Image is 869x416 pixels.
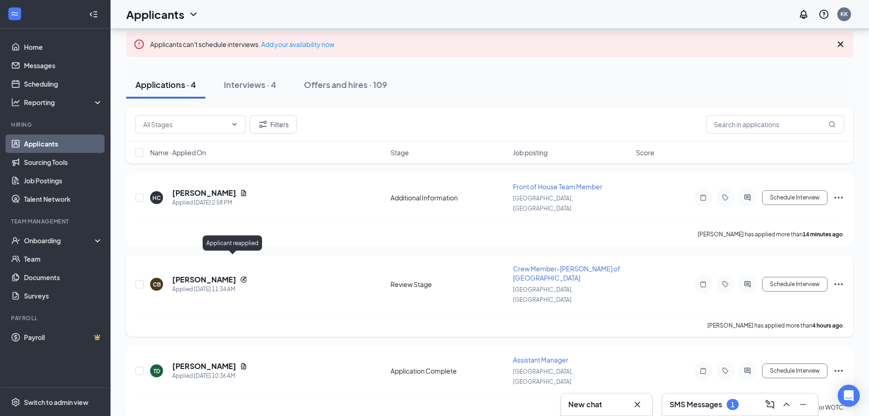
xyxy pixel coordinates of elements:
[24,250,103,268] a: Team
[11,314,101,322] div: Payroll
[11,217,101,225] div: Team Management
[89,10,98,19] svg: Collapse
[391,148,409,157] span: Stage
[698,194,709,201] svg: Note
[172,361,236,371] h5: [PERSON_NAME]
[833,192,844,203] svg: Ellipses
[150,148,206,157] span: Name · Applied On
[240,276,247,283] svg: Reapply
[224,79,276,90] div: Interviews · 4
[833,279,844,290] svg: Ellipses
[231,121,238,128] svg: ChevronDown
[391,193,508,202] div: Additional Information
[707,322,844,329] p: [PERSON_NAME] has applied more than .
[698,281,709,288] svg: Note
[513,195,573,212] span: [GEOGRAPHIC_DATA], [GEOGRAPHIC_DATA]
[698,367,709,375] svg: Note
[172,188,236,198] h5: [PERSON_NAME]
[742,194,753,201] svg: ActiveChat
[143,119,227,129] input: All Stages
[11,98,20,107] svg: Analysis
[24,287,103,305] a: Surveys
[153,367,160,375] div: TD
[706,115,844,134] input: Search in applications
[568,399,602,410] h3: New chat
[172,285,247,294] div: Applied [DATE] 11:34 AM
[796,397,811,412] button: Minimize
[513,368,573,385] span: [GEOGRAPHIC_DATA], [GEOGRAPHIC_DATA]
[257,119,268,130] svg: Filter
[304,79,387,90] div: Offers and hires · 109
[835,39,846,50] svg: Cross
[153,281,161,288] div: CB
[24,190,103,208] a: Talent Network
[828,121,836,128] svg: MagnifyingGlass
[152,194,161,202] div: HC
[135,79,196,90] div: Applications · 4
[762,190,828,205] button: Schedule Interview
[763,397,777,412] button: ComposeMessage
[803,231,843,238] b: 14 minutes ago
[720,194,731,201] svg: Tag
[188,9,199,20] svg: ChevronDown
[11,121,101,129] div: Hiring
[11,398,20,407] svg: Settings
[240,363,247,370] svg: Document
[391,366,508,375] div: Application Complete
[670,399,722,410] h3: SMS Messages
[513,264,620,282] span: Crew Member-[PERSON_NAME] of [GEOGRAPHIC_DATA]
[636,148,654,157] span: Score
[24,98,103,107] div: Reporting
[762,363,828,378] button: Schedule Interview
[513,356,568,364] span: Assistant Manager
[203,235,262,251] div: Applicant reapplied
[840,10,848,18] div: KK
[24,75,103,93] a: Scheduling
[172,198,247,207] div: Applied [DATE] 2:58 PM
[150,40,334,48] span: Applicants can't schedule interviews.
[838,385,860,407] div: Open Intercom Messenger
[126,6,184,22] h1: Applicants
[630,397,645,412] button: Cross
[812,322,843,329] b: 4 hours ago
[24,38,103,56] a: Home
[240,189,247,197] svg: Document
[250,115,297,134] button: Filter Filters
[742,367,753,375] svg: ActiveChat
[134,39,145,50] svg: Error
[720,367,731,375] svg: Tag
[24,236,95,245] div: Onboarding
[779,397,794,412] button: ChevronUp
[698,230,844,238] p: [PERSON_NAME] has applied more than .
[24,328,103,346] a: PayrollCrown
[764,399,776,410] svg: ComposeMessage
[391,280,508,289] div: Review Stage
[632,399,643,410] svg: Cross
[24,153,103,171] a: Sourcing Tools
[172,371,247,381] div: Applied [DATE] 10:36 AM
[11,236,20,245] svg: UserCheck
[24,398,88,407] div: Switch to admin view
[513,286,573,303] span: [GEOGRAPHIC_DATA], [GEOGRAPHIC_DATA]
[742,281,753,288] svg: ActiveChat
[513,182,602,191] span: Front of House Team Member
[24,135,103,153] a: Applicants
[513,148,548,157] span: Job posting
[720,281,731,288] svg: Tag
[731,401,735,409] div: 1
[24,171,103,190] a: Job Postings
[24,268,103,287] a: Documents
[10,9,19,18] svg: WorkstreamLogo
[818,9,829,20] svg: QuestionInfo
[172,275,236,285] h5: [PERSON_NAME]
[261,40,334,48] a: Add your availability now
[833,365,844,376] svg: Ellipses
[781,399,792,410] svg: ChevronUp
[798,399,809,410] svg: Minimize
[762,277,828,292] button: Schedule Interview
[798,9,809,20] svg: Notifications
[24,56,103,75] a: Messages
